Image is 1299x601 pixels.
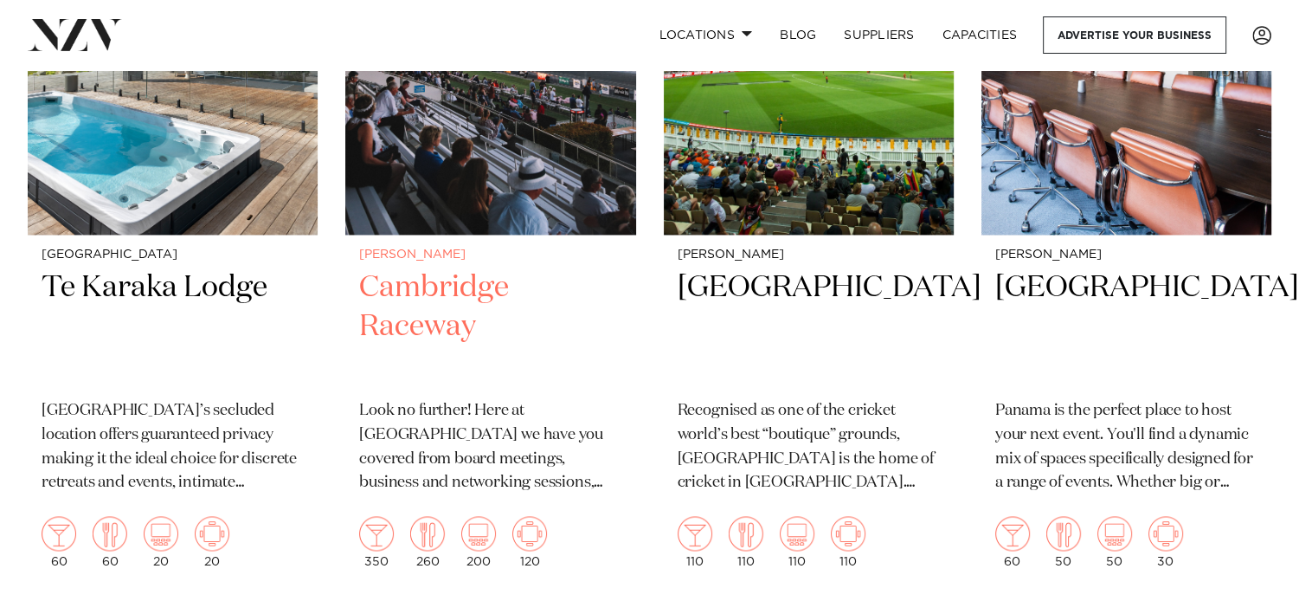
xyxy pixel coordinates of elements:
[359,268,621,385] h2: Cambridge Raceway
[1148,516,1183,551] img: meeting.png
[93,516,127,568] div: 60
[995,268,1257,385] h2: [GEOGRAPHIC_DATA]
[359,516,394,551] img: cocktail.png
[195,516,229,568] div: 20
[42,249,304,262] small: [GEOGRAPHIC_DATA]
[28,19,122,50] img: nzv-logo.png
[410,516,445,568] div: 260
[1043,16,1226,54] a: Advertise your business
[678,516,712,551] img: cocktail.png
[359,249,621,262] small: [PERSON_NAME]
[995,249,1257,262] small: [PERSON_NAME]
[461,516,496,568] div: 200
[144,516,178,568] div: 20
[929,16,1032,54] a: Capacities
[359,516,394,568] div: 350
[831,516,865,551] img: meeting.png
[995,516,1030,551] img: cocktail.png
[1097,516,1132,551] img: theatre.png
[42,516,76,551] img: cocktail.png
[93,516,127,551] img: dining.png
[359,399,621,496] p: Look no further! Here at [GEOGRAPHIC_DATA] we have you covered from board meetings, business and ...
[766,16,830,54] a: BLOG
[830,16,928,54] a: SUPPLIERS
[410,516,445,551] img: dining.png
[512,516,547,568] div: 120
[780,516,814,551] img: theatre.png
[645,16,766,54] a: Locations
[678,399,940,496] p: Recognised as one of the cricket world’s best “boutique” grounds, [GEOGRAPHIC_DATA] is the home o...
[1046,516,1081,568] div: 50
[42,516,76,568] div: 60
[729,516,763,551] img: dining.png
[42,399,304,496] p: [GEOGRAPHIC_DATA]’s secluded location offers guaranteed privacy making it the ideal choice for di...
[678,268,940,385] h2: [GEOGRAPHIC_DATA]
[461,516,496,551] img: theatre.png
[678,249,940,262] small: [PERSON_NAME]
[995,399,1257,496] p: Panama is the perfect place to host your next event. You'll find a dynamic mix of spaces specific...
[1097,516,1132,568] div: 50
[678,516,712,568] div: 110
[1046,516,1081,551] img: dining.png
[780,516,814,568] div: 110
[42,268,304,385] h2: Te Karaka Lodge
[1148,516,1183,568] div: 30
[831,516,865,568] div: 110
[144,516,178,551] img: theatre.png
[995,516,1030,568] div: 60
[512,516,547,551] img: meeting.png
[729,516,763,568] div: 110
[195,516,229,551] img: meeting.png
